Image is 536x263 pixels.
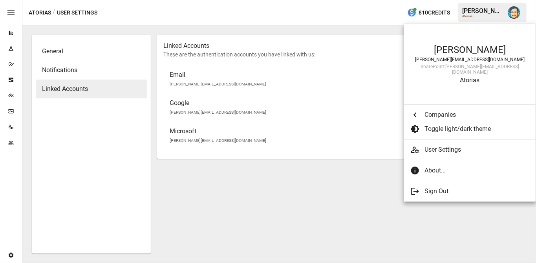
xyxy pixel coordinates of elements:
span: User Settings [424,145,529,154]
div: Atorias [412,76,528,84]
span: About... [424,166,523,175]
div: SharePoint: [PERSON_NAME][EMAIL_ADDRESS][DOMAIN_NAME] [412,64,528,75]
div: [PERSON_NAME][EMAIL_ADDRESS][DOMAIN_NAME] [412,57,528,62]
span: Sign Out [424,187,523,196]
span: Toggle light/dark theme [424,124,523,134]
span: Companies [424,110,523,120]
div: [PERSON_NAME] [412,44,528,55]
